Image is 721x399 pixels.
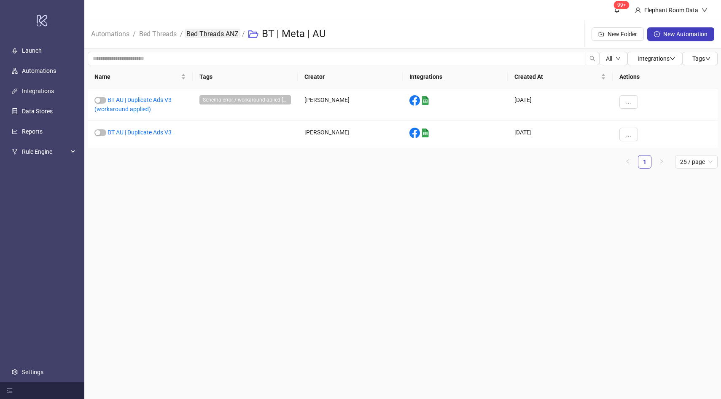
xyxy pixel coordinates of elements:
[592,27,644,41] button: New Folder
[7,388,13,394] span: menu-fold
[22,108,53,115] a: Data Stores
[185,29,240,38] a: Bed Threads ANZ
[619,128,638,141] button: ...
[608,31,637,37] span: New Folder
[613,65,718,88] th: Actions
[22,88,54,94] a: Integrations
[22,67,56,74] a: Automations
[508,65,613,88] th: Created At
[659,159,664,164] span: right
[654,31,660,37] span: plus-circle
[298,65,403,88] th: Creator
[675,155,718,169] div: Page Size
[638,155,651,169] li: 1
[614,7,620,13] span: bell
[616,56,621,61] span: down
[298,88,403,121] div: [PERSON_NAME]
[242,21,245,48] li: /
[598,31,604,37] span: folder-add
[94,96,172,112] a: BT AU | Duplicate Ads V3 (workaround applied)
[638,55,675,62] span: Integrations
[705,56,711,62] span: down
[108,129,172,136] a: BT AU | Duplicate Ads V3
[647,27,714,41] button: New Automation
[621,155,635,169] li: Previous Page
[619,95,638,109] button: ...
[625,159,630,164] span: left
[403,65,508,88] th: Integrations
[262,27,326,41] h3: BT | Meta | AU
[94,72,179,81] span: Name
[89,29,131,38] a: Automations
[22,47,42,54] a: Launch
[22,369,43,375] a: Settings
[137,29,178,38] a: Bed Threads
[621,155,635,169] button: left
[655,155,668,169] li: Next Page
[614,1,630,9] sup: 1758
[638,155,651,168] a: 1
[12,149,18,155] span: fork
[508,121,613,148] div: [DATE]
[702,7,708,13] span: down
[514,72,599,81] span: Created At
[641,5,702,15] div: Elephant Room Data
[193,65,298,88] th: Tags
[680,155,713,168] span: 25 / page
[88,65,193,88] th: Name
[682,52,718,65] button: Tagsdown
[199,95,291,104] span: Schema error / workaround aplied 2024-08-27T10:57+0200
[508,88,613,121] div: [DATE]
[606,55,612,62] span: All
[626,99,631,105] span: ...
[663,31,708,37] span: New Automation
[22,128,43,135] a: Reports
[692,55,711,62] span: Tags
[298,121,403,148] div: [PERSON_NAME]
[627,52,682,65] button: Integrationsdown
[22,143,68,160] span: Rule Engine
[626,131,631,138] span: ...
[670,56,675,62] span: down
[180,21,183,48] li: /
[248,29,258,39] span: folder-open
[599,52,627,65] button: Alldown
[589,56,595,62] span: search
[635,7,641,13] span: user
[133,21,136,48] li: /
[655,155,668,169] button: right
